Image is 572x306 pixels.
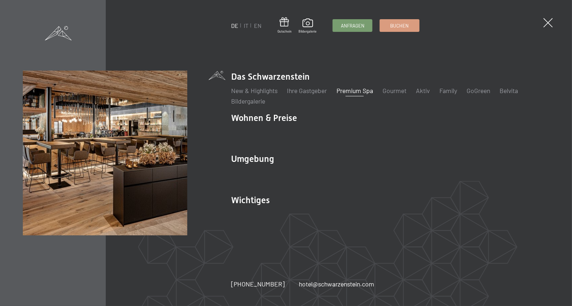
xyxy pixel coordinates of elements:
a: [PHONE_NUMBER] [231,280,285,289]
a: Premium Spa [337,87,373,95]
a: Bildergalerie [299,18,317,34]
span: Buchen [391,22,409,29]
a: Bildergalerie [231,97,265,105]
a: Buchen [380,20,419,32]
a: EN [254,22,262,29]
a: Anfragen [333,20,372,32]
span: Bildergalerie [299,29,317,34]
span: Gutschein [277,29,292,34]
span: [PHONE_NUMBER] [231,280,285,288]
a: Family [439,87,457,95]
a: DE [231,22,238,29]
a: Ihre Gastgeber [287,87,327,95]
a: GoGreen [467,87,490,95]
a: Aktiv [416,87,430,95]
a: Belvita [500,87,518,95]
a: Gourmet [383,87,407,95]
span: Anfragen [341,22,364,29]
a: Gutschein [277,17,292,34]
a: hotel@schwarzenstein.com [299,280,374,289]
a: IT [244,22,249,29]
a: New & Highlights [231,87,277,95]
